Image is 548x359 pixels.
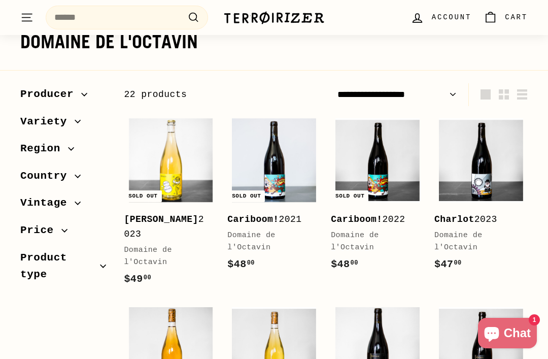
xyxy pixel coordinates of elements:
button: Producer [20,83,108,111]
b: Cariboom! [331,214,382,224]
button: Product type [20,247,108,291]
a: Cart [477,3,534,32]
a: Charlot2023Domaine de l'Octavin [434,114,528,283]
span: Country [20,168,75,185]
a: Sold out Cariboom!2022Domaine de l'Octavin [331,114,424,283]
sup: 00 [351,259,358,267]
div: Domaine de l'Octavin [434,230,518,254]
span: Variety [20,113,75,130]
b: Charlot [434,214,474,224]
button: Country [20,165,108,192]
span: $49 [124,273,151,285]
button: Vintage [20,192,108,219]
div: Sold out [124,190,161,202]
span: Price [20,222,61,239]
sup: 00 [454,259,461,267]
span: Product type [20,249,100,283]
inbox-online-store-chat: Shopify online store chat [475,318,540,351]
div: 2023 [124,212,207,242]
sup: 00 [144,274,151,281]
h1: Domaine de l'Octavin [20,32,528,52]
div: Domaine de l'Octavin [124,244,207,269]
div: 22 products [124,87,326,102]
span: $48 [331,258,358,270]
span: Cart [505,12,528,23]
span: Producer [20,86,81,103]
div: Sold out [331,190,368,202]
button: Price [20,219,108,247]
div: Sold out [228,190,265,202]
a: Sold out [PERSON_NAME]2023Domaine de l'Octavin [124,114,217,298]
span: $47 [434,258,462,270]
a: Sold out Cariboom!2021Domaine de l'Octavin [227,114,321,283]
span: $48 [227,258,255,270]
sup: 00 [247,259,255,267]
button: Variety [20,111,108,138]
a: Account [404,3,477,32]
span: Account [432,12,471,23]
span: Vintage [20,194,75,212]
div: Domaine de l'Octavin [331,230,414,254]
span: Region [20,140,68,157]
div: 2022 [331,212,414,227]
div: Domaine de l'Octavin [227,230,311,254]
b: [PERSON_NAME] [124,214,198,224]
div: 2021 [227,212,311,227]
button: Region [20,138,108,165]
b: Cariboom! [227,214,279,224]
div: 2023 [434,212,518,227]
